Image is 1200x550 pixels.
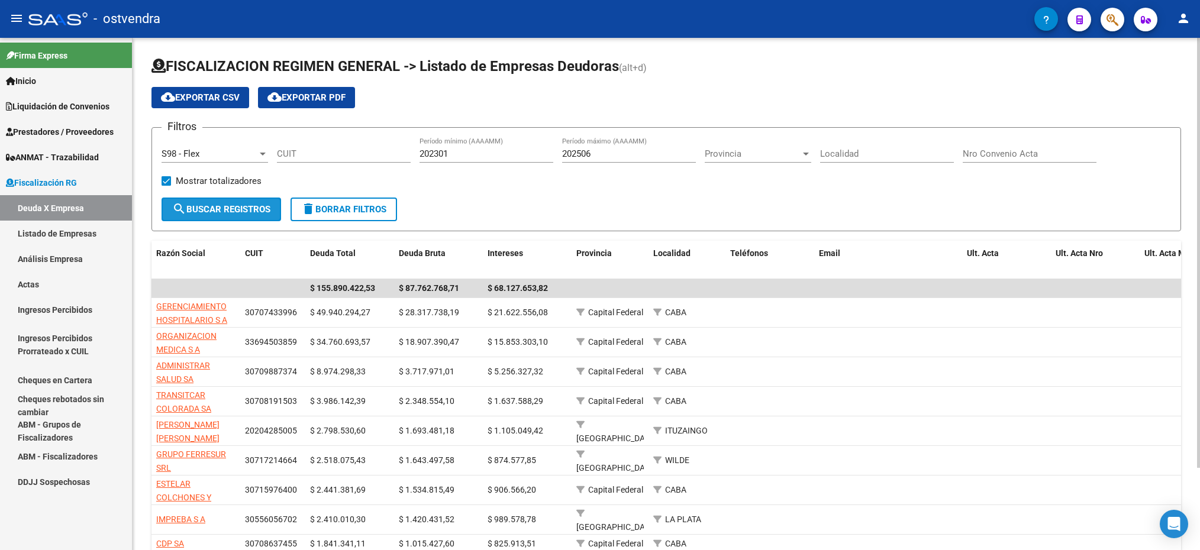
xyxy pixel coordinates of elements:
h3: Filtros [162,118,202,135]
span: 33694503859 [245,337,297,347]
datatable-header-cell: Razón Social [151,241,240,280]
span: $ 18.907.390,47 [399,337,459,347]
span: Capital Federal [588,337,643,347]
span: 30709887374 [245,367,297,376]
span: $ 1.015.427,60 [399,539,454,548]
span: ANMAT - Trazabilidad [6,151,99,164]
span: $ 68.127.653,82 [488,283,548,293]
span: $ 874.577,85 [488,455,536,465]
span: Ult. Acta Nro [1056,248,1103,258]
span: $ 989.578,78 [488,515,536,524]
mat-icon: cloud_download [267,90,282,104]
span: LA PLATA [665,515,701,524]
span: Razón Social [156,248,205,258]
span: GERENCIAMIENTO HOSPITALARIO S A [156,302,227,325]
span: Firma Express [6,49,67,62]
span: Mostrar totalizadores [176,174,262,188]
span: Exportar CSV [161,92,240,103]
span: Intereses [488,248,523,258]
span: $ 28.317.738,19 [399,308,459,317]
span: CDP SA [156,539,184,548]
span: $ 1.841.341,11 [310,539,366,548]
span: ORGANIZACION MEDICA S A [156,331,217,354]
span: $ 3.717.971,01 [399,367,454,376]
span: (alt+d) [619,62,647,73]
mat-icon: delete [301,202,315,216]
span: WILDE [665,455,689,465]
span: CABA [665,308,686,317]
span: $ 1.420.431,52 [399,515,454,524]
span: Borrar Filtros [301,204,386,215]
span: Exportar PDF [267,92,346,103]
span: $ 2.410.010,30 [310,515,366,524]
span: $ 15.853.303,10 [488,337,548,347]
span: [GEOGRAPHIC_DATA] [576,522,656,532]
span: Localidad [653,248,691,258]
span: 30708191503 [245,396,297,406]
mat-icon: person [1176,11,1191,25]
span: $ 1.105.049,42 [488,426,543,435]
span: IMPREBA S A [156,515,205,524]
datatable-header-cell: CUIT [240,241,305,280]
span: FISCALIZACION REGIMEN GENERAL -> Listado de Empresas Deudoras [151,58,619,75]
button: Exportar PDF [258,87,355,108]
span: Prestadores / Proveedores [6,125,114,138]
span: Provincia [705,148,801,159]
datatable-header-cell: Deuda Bruta [394,241,483,280]
datatable-header-cell: Intereses [483,241,572,280]
span: [PERSON_NAME] [PERSON_NAME] [156,420,220,443]
button: Buscar Registros [162,198,281,221]
span: 30717214664 [245,455,297,465]
span: CABA [665,337,686,347]
span: $ 155.890.422,53 [310,283,375,293]
span: Deuda Bruta [399,248,446,258]
span: ADMINISTRAR SALUD SA [156,361,210,384]
span: Inicio [6,75,36,88]
mat-icon: menu [9,11,24,25]
span: Deuda Total [310,248,356,258]
span: 30556056702 [245,515,297,524]
span: Capital Federal [588,308,643,317]
div: Open Intercom Messenger [1160,510,1188,538]
datatable-header-cell: Localidad [649,241,725,280]
span: ESTELAR COLCHONES Y SOMMIERS SA [156,479,211,516]
span: $ 21.622.556,08 [488,308,548,317]
span: Liquidación de Convenios [6,100,109,113]
mat-icon: cloud_download [161,90,175,104]
span: CABA [665,485,686,494]
span: $ 5.256.327,32 [488,367,543,376]
span: CABA [665,367,686,376]
span: $ 2.441.381,69 [310,485,366,494]
span: $ 1.693.481,18 [399,426,454,435]
span: $ 8.974.298,33 [310,367,366,376]
span: Teléfonos [730,248,768,258]
span: $ 825.913,51 [488,539,536,548]
span: [GEOGRAPHIC_DATA] [576,463,656,473]
span: $ 1.637.588,29 [488,396,543,406]
span: TRANSITCAR COLORADA SA [156,390,211,413]
span: $ 906.566,20 [488,485,536,494]
span: $ 34.760.693,57 [310,337,370,347]
span: $ 87.762.768,71 [399,283,459,293]
span: $ 1.643.497,58 [399,455,454,465]
span: ITUZAINGO [665,426,708,435]
span: Capital Federal [588,485,643,494]
span: [GEOGRAPHIC_DATA] [576,433,656,443]
span: S98 - Flex [162,148,199,159]
span: Capital Federal [588,539,643,548]
datatable-header-cell: Ult. Acta Nro [1051,241,1140,280]
span: $ 2.518.075,43 [310,455,366,465]
mat-icon: search [172,202,186,216]
span: CABA [665,539,686,548]
span: Capital Federal [588,396,643,406]
datatable-header-cell: Ult. Acta [962,241,1051,280]
span: Capital Federal [588,367,643,376]
span: CUIT [245,248,263,258]
span: $ 49.940.294,27 [310,308,370,317]
span: 30708637455 [245,539,297,548]
span: $ 3.986.142,39 [310,396,366,406]
span: $ 2.798.530,60 [310,426,366,435]
button: Borrar Filtros [291,198,397,221]
datatable-header-cell: Teléfonos [725,241,814,280]
button: Exportar CSV [151,87,249,108]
